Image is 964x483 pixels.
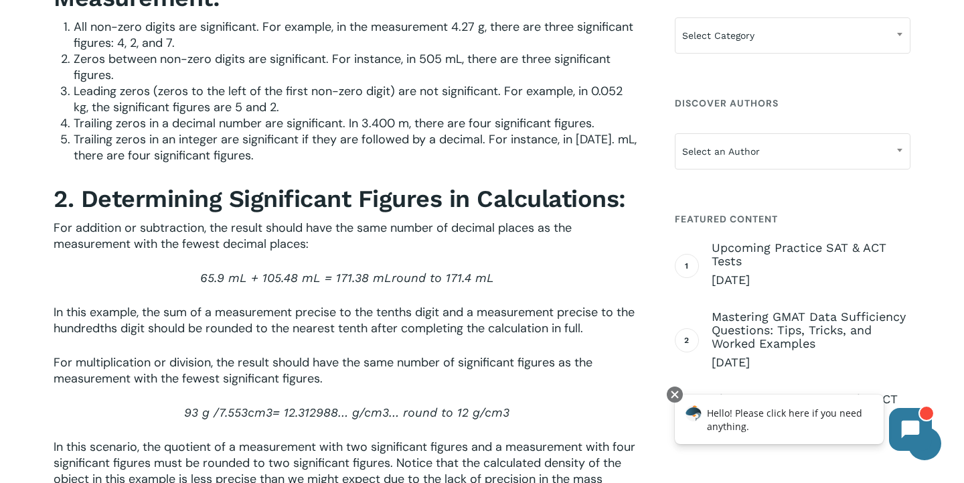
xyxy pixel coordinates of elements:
[392,271,494,285] span: round to 171.4 mL
[184,405,219,419] span: 93 g /
[675,207,910,231] h4: Featured Content
[675,91,910,115] h4: Discover Authors
[712,241,910,268] span: Upcoming Practice SAT & ACT Tests
[403,405,485,419] span: round to 12 g/
[54,185,626,213] strong: 2. Determining Significant Figures in Calculations:
[74,51,611,83] span: Zeros between non-zero digits are significant. For instance, in 505 mL, there are three significa...
[712,241,910,288] a: Upcoming Practice SAT & ACT Tests [DATE]
[266,405,272,419] span: 3
[219,405,248,419] span: 7.553
[54,354,592,387] span: For multiplication or division, the result should have the same number of significant figures as ...
[248,405,266,419] span: cm
[675,133,910,169] span: Select an Author
[74,19,633,51] span: All non-zero digits are significant. For example, in the measurement 4.27 g, there are three sign...
[503,405,509,419] span: 3
[712,310,910,350] span: Mastering GMAT Data Sufficiency Questions: Tips, Tricks, and Worked Examples
[675,21,910,50] span: Select Category
[712,354,910,370] span: [DATE]
[712,310,910,370] a: Mastering GMAT Data Sufficiency Questions: Tips, Tricks, and Worked Examples [DATE]
[382,405,399,419] span: 3…
[54,220,572,252] span: For addition or subtraction, the result should have the same number of decimal places as the meas...
[74,83,623,115] span: Leading zeros (zeros to the left of the first non-zero digit) are not significant. For example, i...
[364,405,382,419] span: cm
[74,115,594,131] span: Trailing zeros in a decimal number are significant. In 3.400 m, there are four significant figures.
[661,384,945,464] iframe: Chatbot
[54,304,635,336] span: In this example, the sum of a measurement precise to the tenths digit and a measurement precise t...
[712,272,910,288] span: [DATE]
[675,137,910,165] span: Select an Author
[675,17,910,54] span: Select Category
[74,131,637,163] span: Trailing zeros in an integer are significant if they are followed by a decimal. For instance, in ...
[485,405,503,419] span: cm
[272,405,364,419] span: = 12.312988… g/
[200,271,392,285] span: 65.9 mL + 105.48 mL = 171.38 mL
